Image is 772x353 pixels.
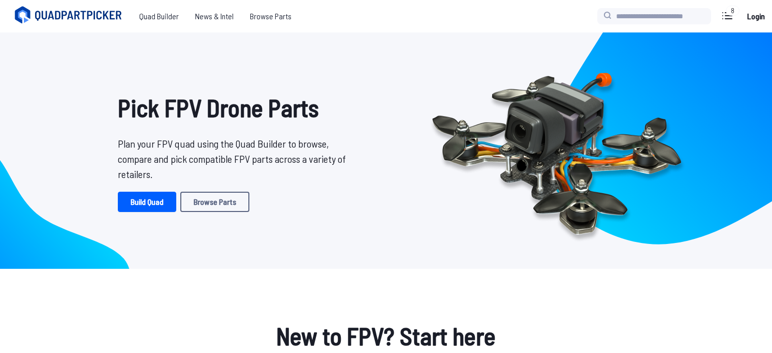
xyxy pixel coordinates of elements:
a: Build Quad [118,192,176,212]
a: Browse Parts [242,6,300,26]
img: Quadcopter [410,49,703,252]
a: Login [744,6,768,26]
div: 8 [726,6,739,16]
a: News & Intel [187,6,242,26]
a: Quad Builder [131,6,187,26]
h1: Pick FPV Drone Parts [118,89,353,126]
p: Plan your FPV quad using the Quad Builder to browse, compare and pick compatible FPV parts across... [118,136,353,182]
a: Browse Parts [180,192,249,212]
